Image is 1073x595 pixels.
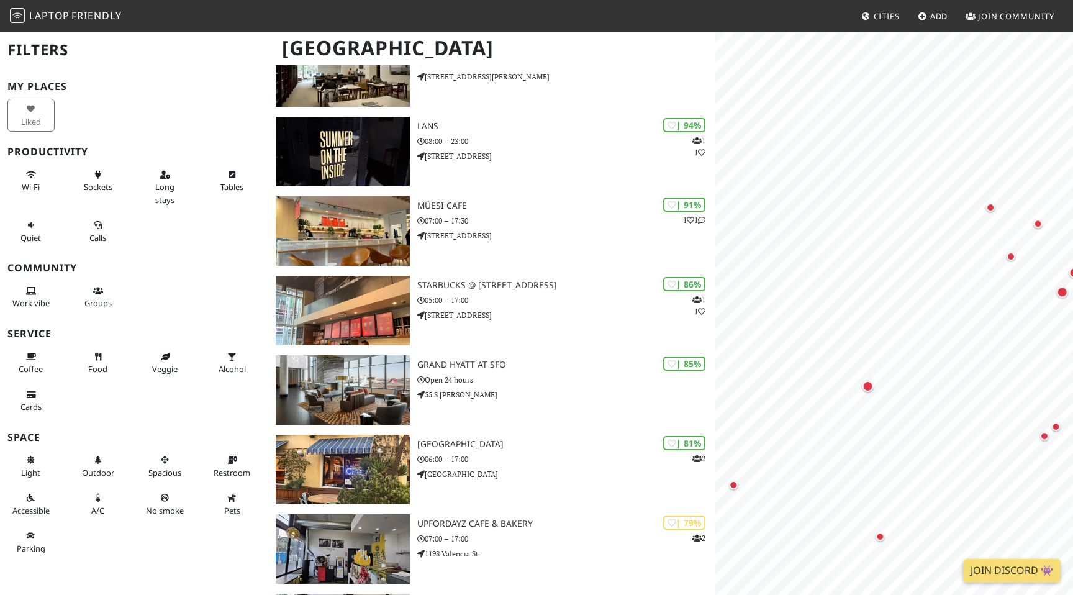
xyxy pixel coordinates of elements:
a: Müesi Cafe | 91% 11 Müesi Cafe 07:00 – 17:30 [STREET_ADDRESS] [268,196,715,266]
p: 1 1 [683,214,705,226]
button: Restroom [209,450,256,483]
h3: Service [7,328,261,340]
h3: Grand Hyatt At SFO [417,360,715,370]
div: Map marker [1037,429,1052,443]
span: People working [12,297,50,309]
span: Join Community [978,11,1054,22]
div: | 86% [663,277,705,291]
span: Add [930,11,948,22]
p: [STREET_ADDRESS] [417,309,715,321]
div: | 91% [663,198,705,212]
p: Open 24 hours [417,374,715,386]
div: Map marker [1031,216,1046,231]
img: Grand Hyatt At SFO [276,355,410,425]
button: Work vibe [7,281,55,314]
span: Spacious [148,467,181,478]
p: 1198 Valencia St [417,548,715,560]
h3: Müesi Cafe [417,201,715,211]
p: 06:00 – 17:00 [417,453,715,465]
img: Starbucks @ 100 1st St [276,276,410,345]
button: Sockets [75,165,122,198]
a: UPFORDAYZ Cafe & Bakery | 79% 2 UPFORDAYZ Cafe & Bakery 07:00 – 17:00 1198 Valencia St [268,514,715,584]
div: | 81% [663,436,705,450]
span: Credit cards [20,401,42,412]
span: Work-friendly tables [220,181,243,193]
span: Video/audio calls [89,232,106,243]
span: Stable Wi-Fi [22,181,40,193]
p: [GEOGRAPHIC_DATA] [417,468,715,480]
a: LaptopFriendly LaptopFriendly [10,6,122,27]
p: 05:00 – 17:00 [417,294,715,306]
span: Smoke free [146,505,184,516]
span: Power sockets [84,181,112,193]
div: | 79% [663,516,705,530]
button: Tables [209,165,256,198]
span: Outdoor area [82,467,114,478]
button: Food [75,347,122,379]
p: 08:00 – 23:00 [417,135,715,147]
p: 07:00 – 17:00 [417,533,715,545]
div: | 85% [663,357,705,371]
button: Alcohol [209,347,256,379]
h3: My Places [7,81,261,93]
h3: Productivity [7,146,261,158]
div: Map marker [1003,249,1018,264]
button: Groups [75,281,122,314]
button: Veggie [142,347,189,379]
span: Alcohol [219,363,246,375]
span: Laptop [29,9,70,22]
h1: [GEOGRAPHIC_DATA] [272,31,713,65]
img: LaptopFriendly [10,8,25,23]
img: Java Beach Cafe [276,435,410,504]
div: Map marker [872,529,887,544]
span: Coffee [19,363,43,375]
div: Map marker [983,200,998,215]
h3: [GEOGRAPHIC_DATA] [417,439,715,450]
h3: Starbucks @ [STREET_ADDRESS] [417,280,715,291]
a: Starbucks @ 100 1st St | 86% 11 Starbucks @ [STREET_ADDRESS] 05:00 – 17:00 [STREET_ADDRESS] [268,276,715,345]
span: Veggie [152,363,178,375]
p: 55 S [PERSON_NAME] [417,389,715,401]
button: Cards [7,384,55,417]
div: Map marker [1049,419,1064,434]
a: Cities [856,5,905,27]
button: Long stays [142,165,189,210]
img: LANS [276,117,410,186]
p: 2 [692,532,705,544]
button: Spacious [142,450,189,483]
span: Restroom [214,467,250,478]
h3: UPFORDAYZ Cafe & Bakery [417,519,715,529]
a: LANS | 94% 11 LANS 08:00 – 23:00 [STREET_ADDRESS] [268,117,715,186]
p: [STREET_ADDRESS] [417,230,715,242]
a: Grand Hyatt At SFO | 85% Grand Hyatt At SFO Open 24 hours 55 S [PERSON_NAME] [268,355,715,425]
span: Food [88,363,107,375]
div: | 94% [663,118,705,132]
div: Map marker [726,478,741,493]
span: Natural light [21,467,40,478]
button: Light [7,450,55,483]
h3: LANS [417,121,715,132]
button: No smoke [142,488,189,520]
h2: Filters [7,31,261,69]
p: 1 1 [692,135,705,158]
span: Parking [17,543,45,554]
span: Cities [874,11,900,22]
img: UPFORDAYZ Cafe & Bakery [276,514,410,584]
span: Quiet [20,232,41,243]
span: Pet friendly [224,505,240,516]
h3: Space [7,432,261,443]
span: Accessible [12,505,50,516]
span: Group tables [84,297,112,309]
p: 1 1 [692,294,705,317]
button: A/C [75,488,122,520]
img: Müesi Cafe [276,196,410,266]
a: Java Beach Cafe | 81% 2 [GEOGRAPHIC_DATA] 06:00 – 17:00 [GEOGRAPHIC_DATA] [268,435,715,504]
p: [STREET_ADDRESS] [417,150,715,162]
button: Quiet [7,215,55,248]
p: 07:00 – 17:30 [417,215,715,227]
h3: Community [7,262,261,274]
span: Air conditioned [91,505,104,516]
button: Wi-Fi [7,165,55,198]
button: Pets [209,488,256,520]
span: Friendly [71,9,121,22]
